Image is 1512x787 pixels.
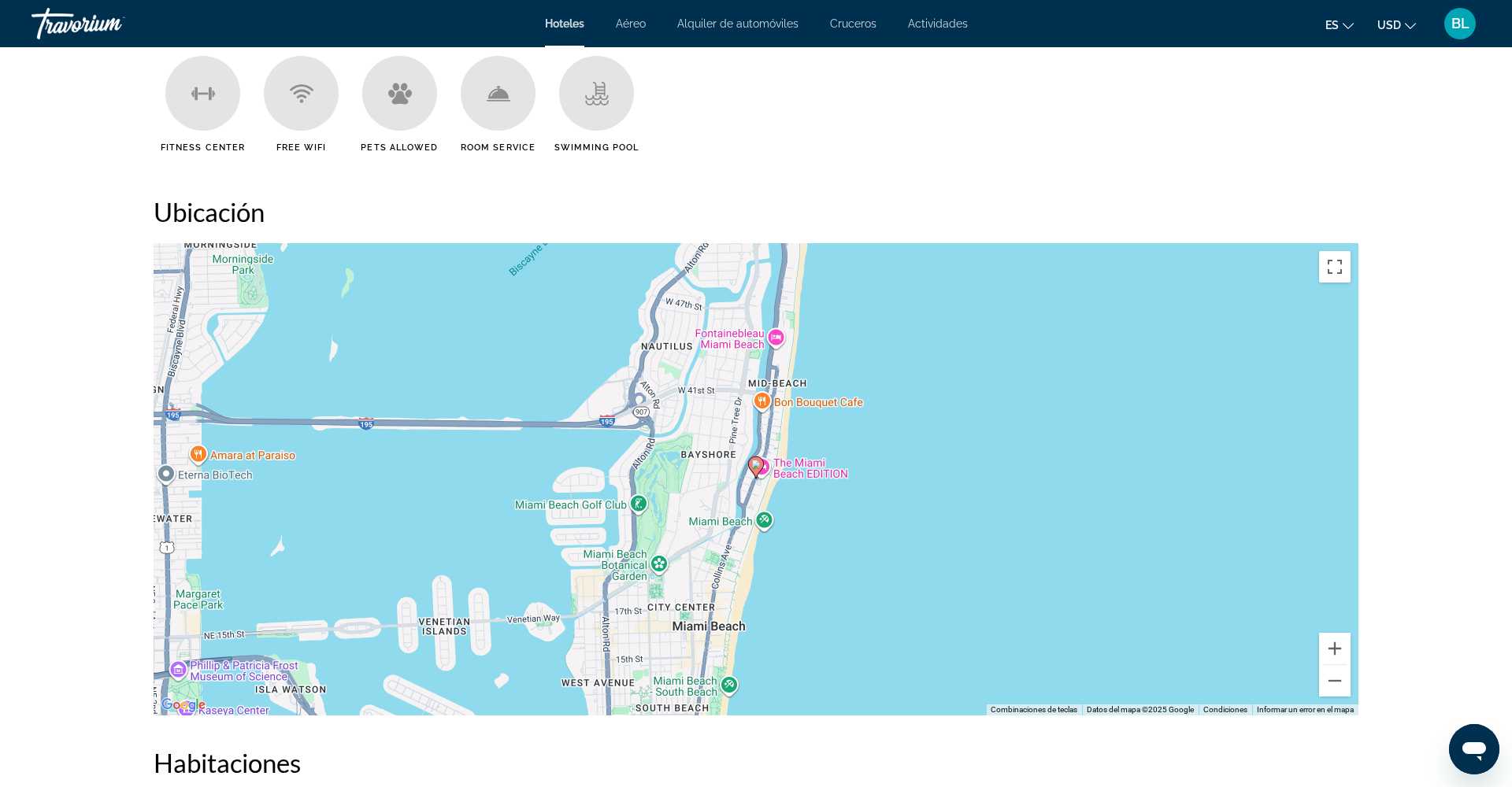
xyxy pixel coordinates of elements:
[830,17,876,30] a: Cruceros
[161,142,245,153] span: Fitness Center
[1377,13,1416,36] button: Change currency
[1449,724,1499,774] iframe: Botón para iniciar la ventana de mensajería
[1319,633,1351,664] button: Acercar
[991,704,1077,715] button: Combinaciones de teclas
[31,3,189,44] a: Travorium
[554,142,639,153] span: Swimming Pool
[908,17,968,30] a: Actividades
[276,142,327,153] span: Free WiFi
[1087,705,1194,714] span: Datos del mapa ©2025 Google
[545,17,584,30] a: Hoteles
[154,747,1358,778] h2: Habitaciones
[1440,7,1480,40] button: User Menu
[1319,665,1351,696] button: Alejar
[1203,705,1247,714] a: Condiciones (se abre en una nueva pestaña)
[154,196,1358,227] h2: Ubicación
[157,695,209,715] img: Google
[1257,705,1354,714] a: Informar un error en el mapa
[361,142,438,153] span: Pets Allowed
[1319,251,1351,283] button: Activar o desactivar la vista de pantalla completa
[461,142,535,153] span: Room Service
[157,695,209,715] a: Abrir esta área en Google Maps (se abre en una ventana nueva)
[677,17,799,30] a: Alquiler de automóviles
[1451,16,1469,31] span: BL
[1377,19,1401,31] span: USD
[616,17,646,30] a: Aéreo
[1325,13,1354,36] button: Change language
[1325,19,1339,31] span: es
